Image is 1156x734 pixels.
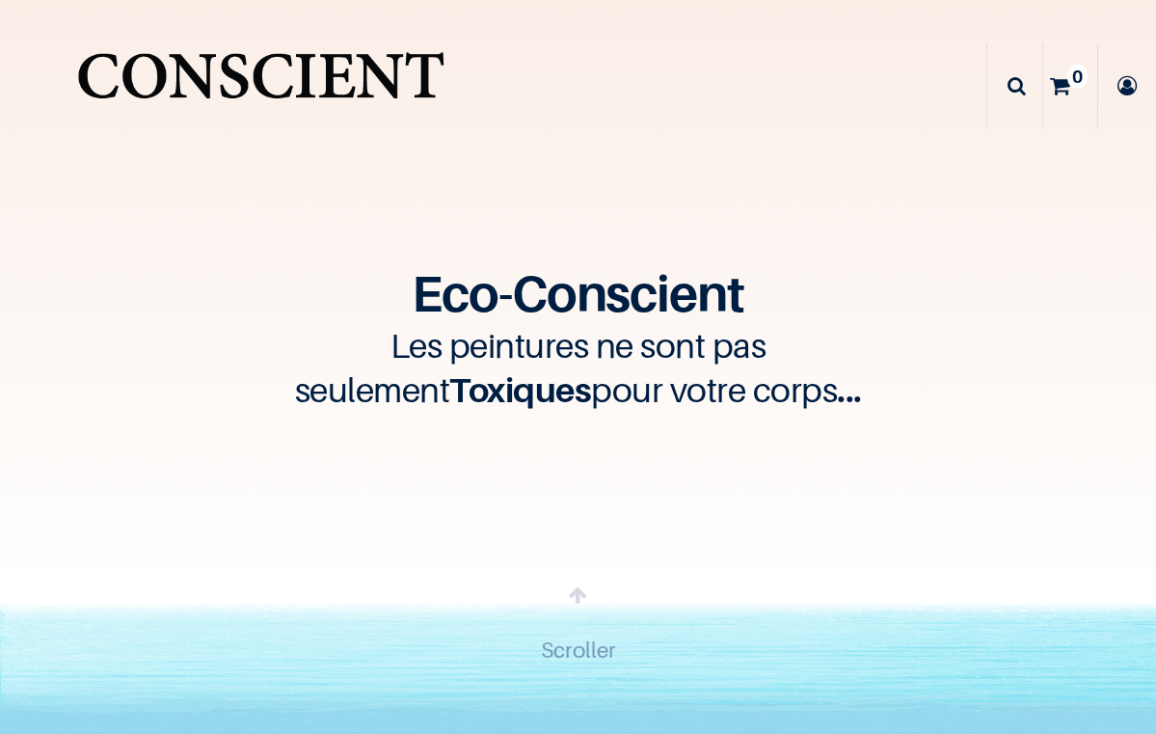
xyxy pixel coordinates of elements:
[1067,65,1088,88] sup: 0
[1043,43,1097,128] a: 0
[449,369,591,410] span: Toxiques
[837,369,862,410] span: ...
[72,39,449,134] img: Conscient
[72,273,1084,313] h1: Eco-Conscient
[289,323,868,412] h3: Les peintures ne sont pas seulement pour votre corps
[72,39,449,134] a: Logo of Conscient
